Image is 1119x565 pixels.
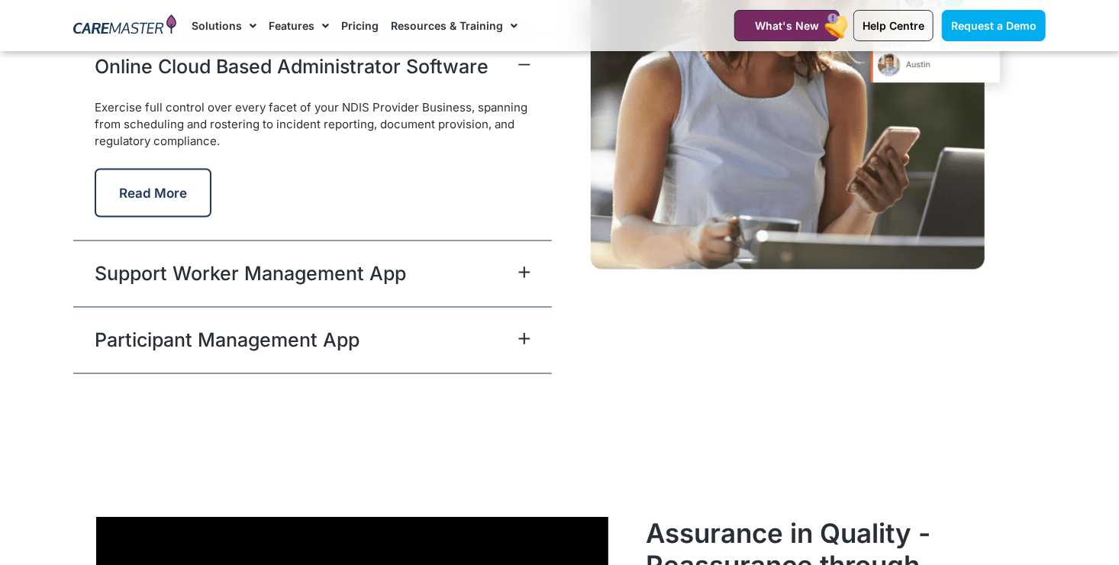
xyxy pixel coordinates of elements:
[95,327,360,354] a: Participant Management App
[73,99,552,241] div: Online Cloud Based Administrator Software
[734,10,840,41] a: What's New
[863,19,924,32] span: Help Centre
[755,19,819,32] span: What's New
[95,53,489,80] a: Online Cloud Based Administrator Software
[942,10,1046,41] a: Request a Demo
[951,19,1037,32] span: Request a Demo
[95,169,211,218] button: Read More
[95,186,211,201] a: Read More
[73,241,552,307] div: Support Worker Management App
[853,10,934,41] a: Help Centre
[73,307,552,373] div: Participant Management App
[95,260,406,288] a: Support Worker Management App
[95,100,527,148] span: Exercise full control over every facet of your NDIS Provider Business, spanning from scheduling a...
[73,33,552,99] div: Online Cloud Based Administrator Software
[73,15,176,37] img: CareMaster Logo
